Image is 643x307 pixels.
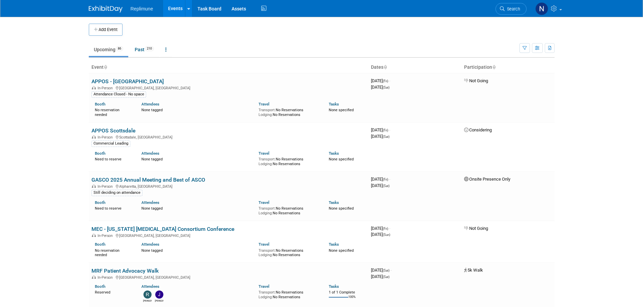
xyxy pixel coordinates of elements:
[92,275,96,279] img: In-Person Event
[98,275,115,280] span: In-Person
[141,102,159,106] a: Attendees
[91,233,366,238] div: [GEOGRAPHIC_DATA], [GEOGRAPHIC_DATA]
[371,226,390,231] span: [DATE]
[95,200,105,205] a: Booth
[383,227,388,231] span: (Fri)
[464,78,488,83] span: Not Going
[371,274,390,279] span: [DATE]
[329,248,354,253] span: None specified
[143,299,152,303] div: Rosalind Malhotra
[371,134,390,139] span: [DATE]
[329,242,339,247] a: Tasks
[91,183,366,189] div: Alpharetta, [GEOGRAPHIC_DATA]
[89,62,368,73] th: Event
[505,6,520,11] span: Search
[259,102,269,106] a: Travel
[464,268,483,273] span: 5k Walk
[495,3,527,15] a: Search
[155,299,163,303] div: Jacqueline Smith
[95,102,105,106] a: Booth
[259,253,273,257] span: Lodging:
[95,151,105,156] a: Booth
[259,156,319,166] div: No Reservations No Reservations
[98,234,115,238] span: In-Person
[259,248,276,253] span: Transport:
[91,268,159,274] a: MRF Patient Advocacy Walk
[383,233,390,237] span: (Sun)
[329,151,339,156] a: Tasks
[95,106,132,117] div: No reservation needed
[259,242,269,247] a: Travel
[92,135,96,139] img: In-Person Event
[389,177,390,182] span: -
[329,102,339,106] a: Tasks
[91,274,366,280] div: [GEOGRAPHIC_DATA], [GEOGRAPHIC_DATA]
[91,141,130,147] div: Commercial Leading
[348,295,356,304] td: 100%
[98,184,115,189] span: In-Person
[329,108,354,112] span: None specified
[95,156,132,162] div: Need to reserve
[383,135,390,139] span: (Sat)
[91,134,366,140] div: Scottsdale, [GEOGRAPHIC_DATA]
[91,85,366,90] div: [GEOGRAPHIC_DATA], [GEOGRAPHIC_DATA]
[141,247,253,253] div: None tagged
[143,290,152,299] img: Rosalind Malhotra
[98,135,115,140] span: In-Person
[259,295,273,299] span: Lodging:
[141,200,159,205] a: Attendees
[259,200,269,205] a: Travel
[389,226,390,231] span: -
[461,62,555,73] th: Participation
[89,43,128,56] a: Upcoming86
[371,183,390,188] span: [DATE]
[329,157,354,161] span: None specified
[329,290,366,295] div: 1 of 1 Complete
[371,85,390,90] span: [DATE]
[329,284,339,289] a: Tasks
[131,6,153,11] span: Replimune
[104,64,107,70] a: Sort by Event Name
[391,268,392,273] span: -
[155,290,163,299] img: Jacqueline Smith
[383,184,390,188] span: (Sat)
[259,106,319,117] div: No Reservations No Reservations
[259,108,276,112] span: Transport:
[371,232,390,237] span: [DATE]
[91,127,135,134] a: APPOS Scottsdale
[535,2,548,15] img: Nicole Schaeffner
[464,127,492,132] span: Considering
[464,226,488,231] span: Not Going
[383,79,388,83] span: (Fri)
[141,242,159,247] a: Attendees
[92,86,96,89] img: In-Person Event
[329,200,339,205] a: Tasks
[383,128,388,132] span: (Fri)
[368,62,461,73] th: Dates
[259,113,273,117] span: Lodging:
[329,206,354,211] span: None specified
[141,156,253,162] div: None tagged
[259,206,276,211] span: Transport:
[383,178,388,181] span: (Fri)
[371,78,390,83] span: [DATE]
[141,151,159,156] a: Attendees
[116,46,123,51] span: 86
[259,205,319,215] div: No Reservations No Reservations
[92,234,96,237] img: In-Person Event
[91,190,142,196] div: Still deciding on attendance
[259,211,273,215] span: Lodging:
[371,127,390,132] span: [DATE]
[492,64,495,70] a: Sort by Participation Type
[259,247,319,257] div: No Reservations No Reservations
[383,275,390,279] span: (Sat)
[95,247,132,257] div: No reservation needed
[141,205,253,211] div: None tagged
[95,284,105,289] a: Booth
[91,226,234,232] a: MEC - [US_STATE] [MEDICAL_DATA] Consortium Conference
[383,269,390,272] span: (Sat)
[95,242,105,247] a: Booth
[259,284,269,289] a: Travel
[141,106,253,113] div: None tagged
[389,127,390,132] span: -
